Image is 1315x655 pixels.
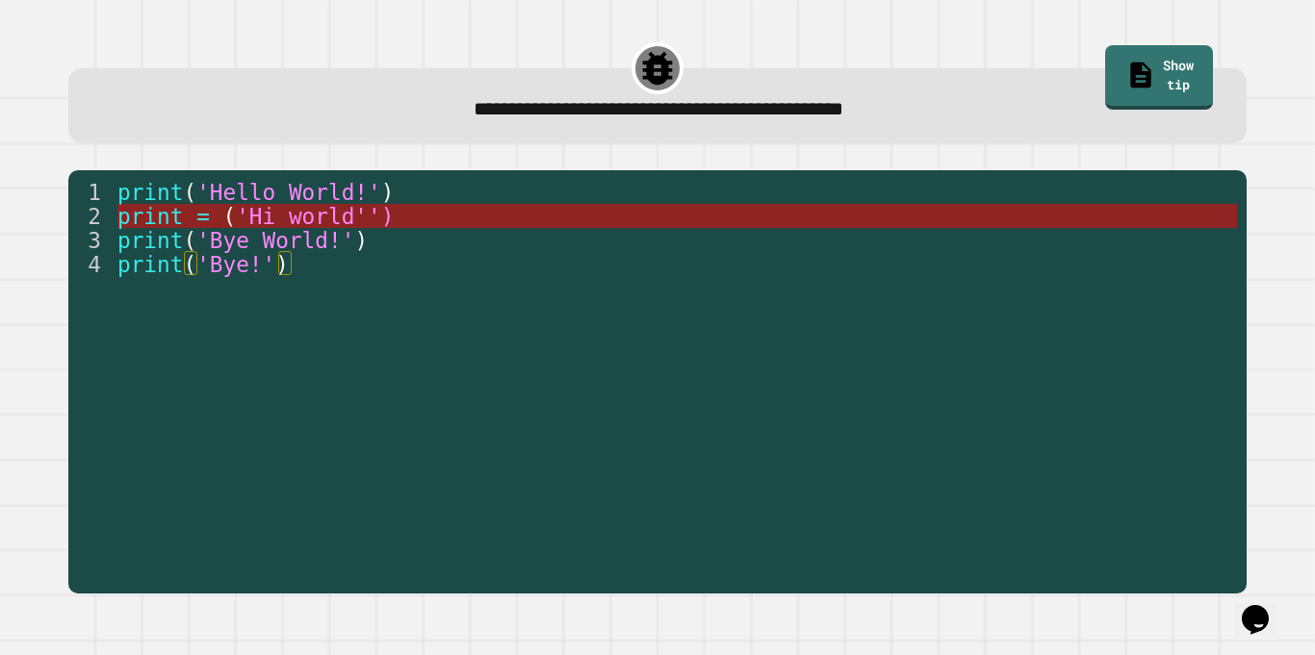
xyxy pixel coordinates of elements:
span: 'Bye!' [196,252,275,277]
span: 'Bye World!' [196,228,354,253]
div: 4 [68,252,114,276]
iframe: chat widget [1234,578,1296,636]
div: 2 [68,204,114,228]
span: = [196,204,210,229]
span: ( [183,228,196,253]
span: ( [183,180,196,205]
span: print [117,180,183,205]
span: 'Hello World!' [196,180,381,205]
span: ( [222,204,236,229]
span: print [117,204,183,229]
span: print [117,228,183,253]
div: 3 [68,228,114,252]
span: ) [275,252,289,277]
span: print [117,252,183,277]
a: Show tip [1105,45,1213,110]
div: 1 [68,180,114,204]
span: ) [354,228,368,253]
span: 'Hi world'') [236,204,394,229]
span: ) [381,180,395,205]
span: ( [183,252,196,277]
